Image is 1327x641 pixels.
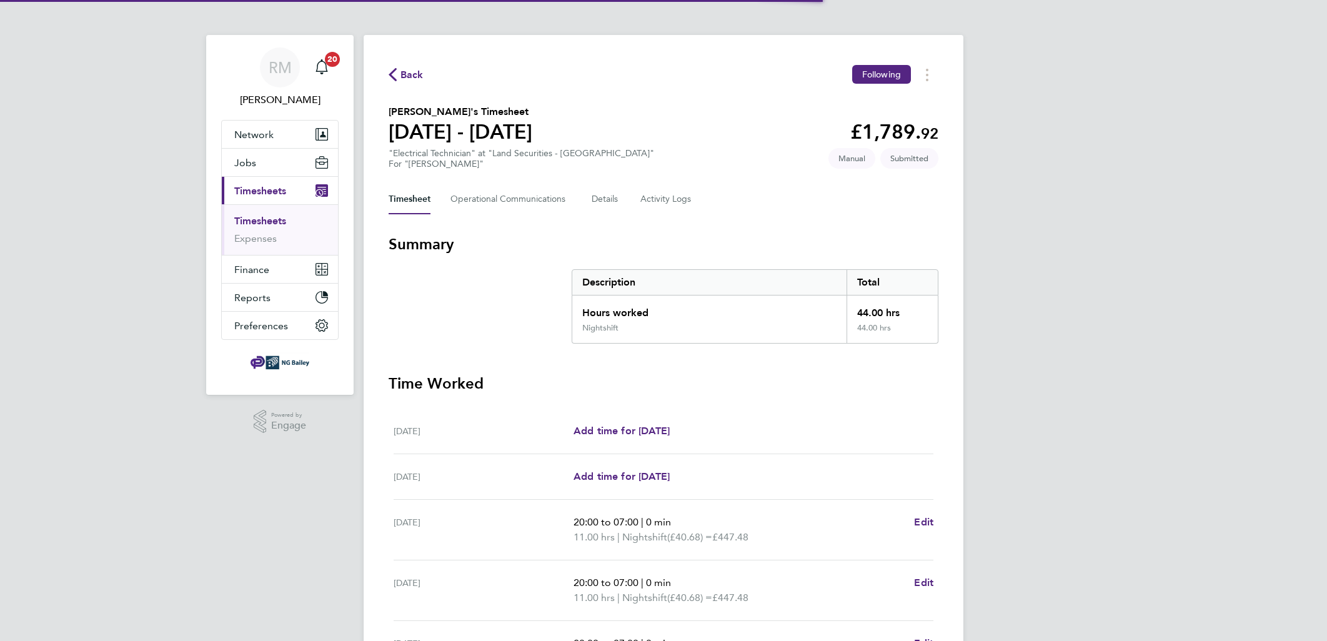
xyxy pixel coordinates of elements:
[389,67,424,82] button: Back
[574,531,615,543] span: 11.00 hrs
[271,410,306,420] span: Powered by
[222,204,338,255] div: Timesheets
[222,284,338,311] button: Reports
[222,149,338,176] button: Jobs
[394,575,574,605] div: [DATE]
[574,577,639,589] span: 20:00 to 07:00
[574,469,670,484] a: Add time for [DATE]
[234,185,286,197] span: Timesheets
[914,577,933,589] span: Edit
[394,469,574,484] div: [DATE]
[641,516,644,528] span: |
[828,148,875,169] span: This timesheet was manually created.
[234,292,271,304] span: Reports
[222,312,338,339] button: Preferences
[574,516,639,528] span: 20:00 to 07:00
[271,420,306,431] span: Engage
[389,374,938,394] h3: Time Worked
[574,592,615,604] span: 11.00 hrs
[254,410,307,434] a: Powered byEngage
[234,232,277,244] a: Expenses
[847,323,938,343] div: 44.00 hrs
[389,184,430,214] button: Timesheet
[389,234,938,254] h3: Summary
[394,515,574,545] div: [DATE]
[389,159,654,169] div: For "[PERSON_NAME]"
[622,590,667,605] span: Nightshift
[251,352,309,372] img: ngbailey-logo-retina.png
[234,264,269,276] span: Finance
[234,320,288,332] span: Preferences
[222,256,338,283] button: Finance
[234,215,286,227] a: Timesheets
[389,148,654,169] div: "Electrical Technician" at "Land Securities - [GEOGRAPHIC_DATA]"
[389,104,532,119] h2: [PERSON_NAME]'s Timesheet
[234,157,256,169] span: Jobs
[572,296,847,323] div: Hours worked
[206,35,354,395] nav: Main navigation
[850,120,938,144] app-decimal: £1,789.
[646,516,671,528] span: 0 min
[592,184,620,214] button: Details
[667,592,712,604] span: (£40.68) =
[847,296,938,323] div: 44.00 hrs
[309,47,334,87] a: 20
[617,531,620,543] span: |
[646,577,671,589] span: 0 min
[852,65,911,84] button: Following
[914,516,933,528] span: Edit
[574,470,670,482] span: Add time for [DATE]
[914,575,933,590] a: Edit
[667,531,712,543] span: (£40.68) =
[394,424,574,439] div: [DATE]
[325,52,340,67] span: 20
[847,270,938,295] div: Total
[916,65,938,84] button: Timesheets Menu
[712,592,748,604] span: £447.48
[582,323,619,333] div: Nightshift
[269,59,292,76] span: RM
[641,577,644,589] span: |
[389,119,532,144] h1: [DATE] - [DATE]
[221,92,339,107] span: Ryan McDermott
[914,515,933,530] a: Edit
[617,592,620,604] span: |
[450,184,572,214] button: Operational Communications
[640,184,693,214] button: Activity Logs
[400,67,424,82] span: Back
[222,177,338,204] button: Timesheets
[222,121,338,148] button: Network
[572,270,847,295] div: Description
[880,148,938,169] span: This timesheet is Submitted.
[921,124,938,142] span: 92
[862,69,901,80] span: Following
[574,424,670,439] a: Add time for [DATE]
[221,352,339,372] a: Go to home page
[574,425,670,437] span: Add time for [DATE]
[572,269,938,344] div: Summary
[712,531,748,543] span: £447.48
[221,47,339,107] a: RM[PERSON_NAME]
[234,129,274,141] span: Network
[622,530,667,545] span: Nightshift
